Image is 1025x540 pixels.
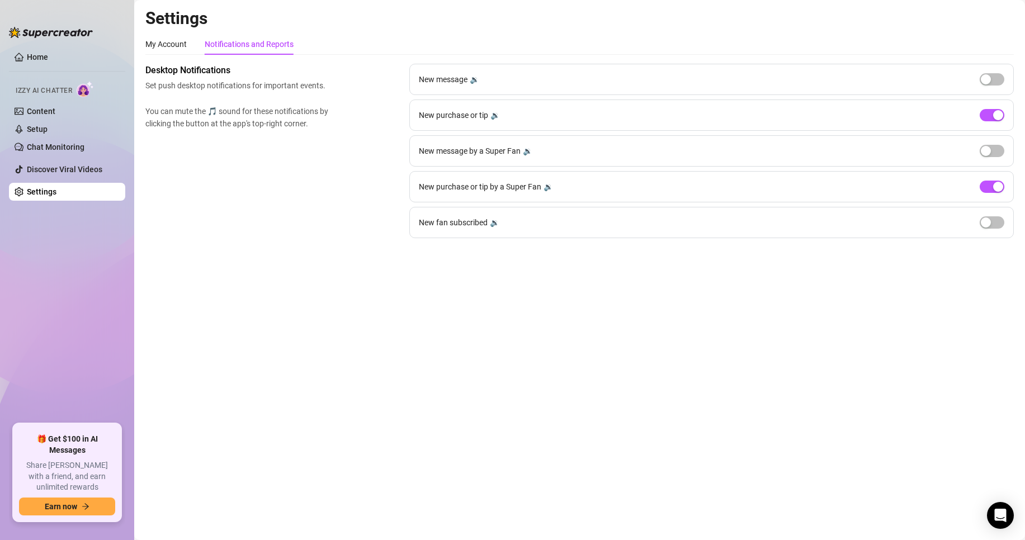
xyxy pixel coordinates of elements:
div: 🔉 [523,145,532,157]
img: logo-BBDzfeDw.svg [9,27,93,38]
span: New purchase or tip by a Super Fan [419,181,541,193]
span: Desktop Notifications [145,64,333,77]
h2: Settings [145,8,1014,29]
a: Chat Monitoring [27,143,84,151]
span: Set push desktop notifications for important events. [145,79,333,92]
span: Earn now [45,502,77,511]
span: You can mute the 🎵 sound for these notifications by clicking the button at the app's top-right co... [145,105,333,130]
div: Open Intercom Messenger [987,502,1014,529]
a: Content [27,107,55,116]
span: New message by a Super Fan [419,145,521,157]
div: 🔉 [490,216,499,229]
div: 🔉 [470,73,479,86]
a: Setup [27,125,48,134]
img: AI Chatter [77,81,94,97]
div: 🔉 [490,109,500,121]
span: New message [419,73,467,86]
div: My Account [145,38,187,50]
span: 🎁 Get $100 in AI Messages [19,434,115,456]
div: Notifications and Reports [205,38,294,50]
span: New fan subscribed [419,216,488,229]
div: 🔉 [544,181,553,193]
a: Discover Viral Videos [27,165,102,174]
span: arrow-right [82,503,89,510]
button: Earn nowarrow-right [19,498,115,515]
a: Settings [27,187,56,196]
span: New purchase or tip [419,109,488,121]
span: Izzy AI Chatter [16,86,72,96]
a: Home [27,53,48,61]
span: Share [PERSON_NAME] with a friend, and earn unlimited rewards [19,460,115,493]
